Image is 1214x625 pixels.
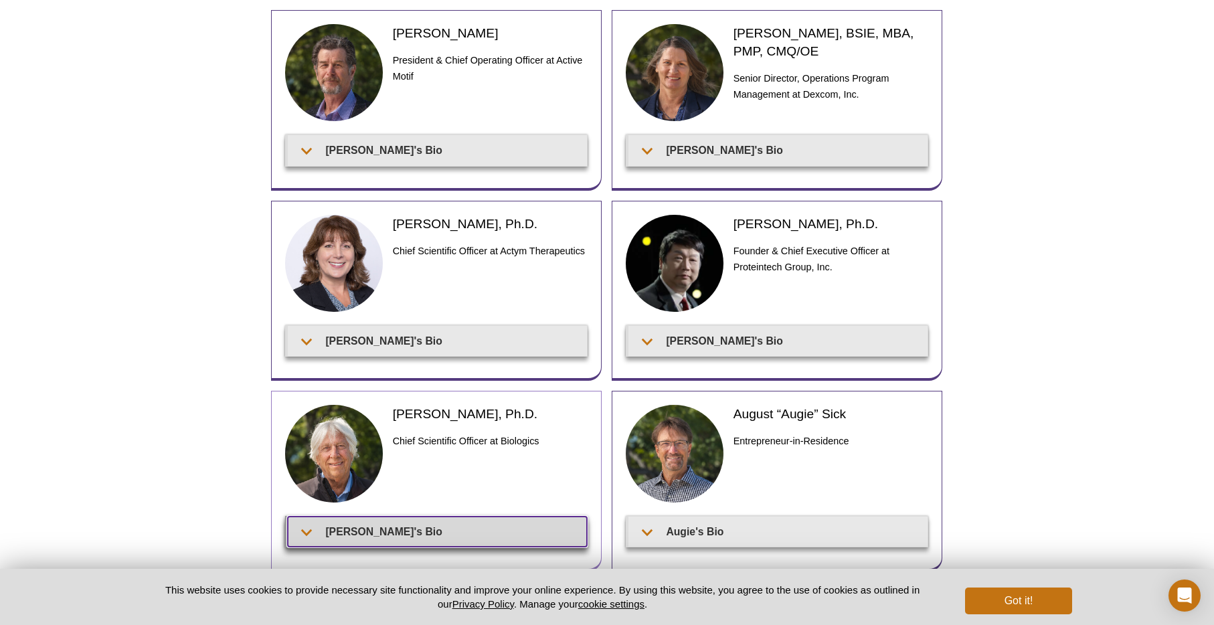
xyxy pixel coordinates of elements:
img: Ted DeFrank headshot [285,24,383,122]
h3: Founder & Chief Executive Officer at Proteintech Group, Inc. [733,243,928,275]
p: This website uses cookies to provide necessary site functionality and improve your online experie... [142,583,943,611]
h3: President & Chief Operating Officer at Active Motif [393,52,588,84]
button: Got it! [965,588,1072,614]
h2: [PERSON_NAME], BSIE, MBA, PMP, CMQ/OE [733,24,928,60]
h3: Senior Director, Operations Program Management at Dexcom, Inc. [733,70,928,102]
img: Jason Li headshot [626,215,723,312]
summary: Augie's Bio [628,517,928,547]
h2: [PERSON_NAME], Ph.D. [393,405,588,423]
img: Mary Janatpour headshot [285,215,383,312]
h3: Chief Scientific Officer at Biologics [393,433,588,449]
img: Augie Sick headshot [626,405,723,503]
h2: [PERSON_NAME] [393,24,588,42]
h2: August “Augie” Sick [733,405,928,423]
img: Tammy Brach headshot [626,24,723,122]
h3: Entrepreneur-in-Residence [733,433,928,449]
a: Privacy Policy [452,598,514,610]
button: cookie settings [578,598,644,610]
div: Open Intercom Messenger [1168,579,1201,612]
h3: Chief Scientific Officer at Actym Therapeutics [393,243,588,259]
h2: [PERSON_NAME], Ph.D. [393,215,588,233]
summary: [PERSON_NAME]'s Bio [628,135,928,165]
summary: [PERSON_NAME]'s Bio [288,326,587,356]
summary: [PERSON_NAME]'s Bio [288,517,587,547]
h2: [PERSON_NAME], Ph.D. [733,215,928,233]
img: Marc Nasoff headshot [285,405,383,503]
summary: [PERSON_NAME]'s Bio [628,326,928,356]
summary: [PERSON_NAME]'s Bio [288,135,587,165]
